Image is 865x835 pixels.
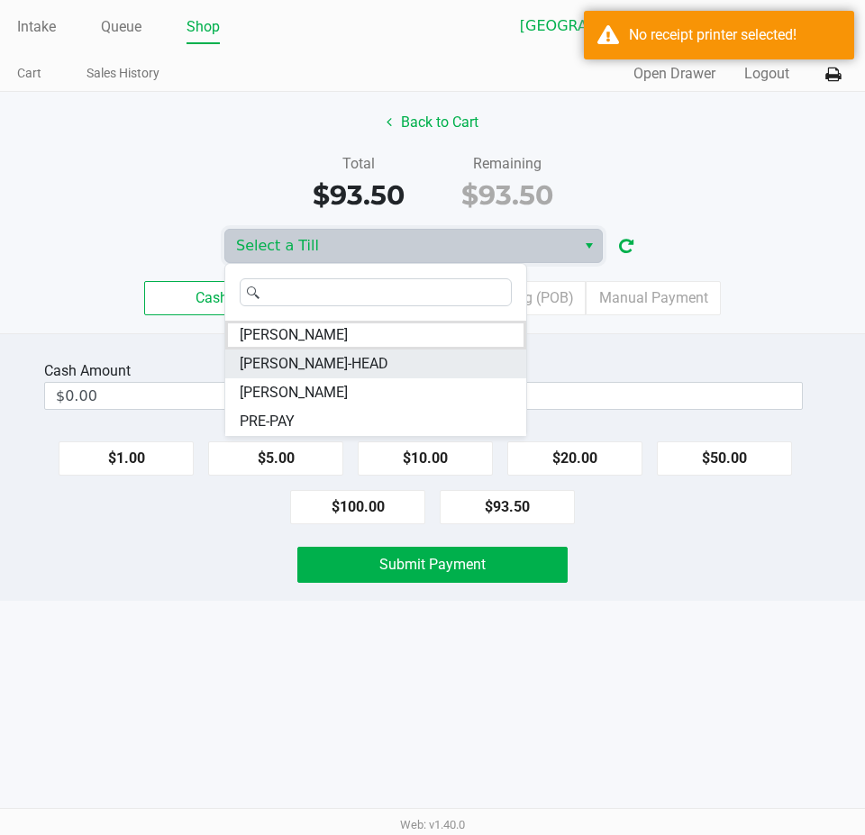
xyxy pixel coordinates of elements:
[440,490,575,524] button: $93.50
[144,281,279,315] label: Cash
[44,360,138,382] div: Cash Amount
[240,353,388,375] span: [PERSON_NAME]-HEAD
[236,235,565,257] span: Select a Till
[240,382,348,404] span: [PERSON_NAME]
[187,14,220,40] a: Shop
[576,230,602,262] button: Select
[297,153,419,175] div: Total
[101,14,141,40] a: Queue
[86,62,159,85] a: Sales History
[375,105,490,140] button: Back to Cart
[657,441,792,476] button: $50.00
[586,281,721,315] label: Manual Payment
[297,175,419,215] div: $93.50
[240,411,295,432] span: PRE-PAY
[297,547,568,583] button: Submit Payment
[17,62,41,85] a: Cart
[633,63,715,85] button: Open Drawer
[379,556,486,573] span: Submit Payment
[290,490,425,524] button: $100.00
[520,15,696,37] span: [GEOGRAPHIC_DATA][PERSON_NAME]
[706,10,733,42] button: Select
[507,441,642,476] button: $20.00
[17,14,56,40] a: Intake
[358,441,493,476] button: $10.00
[208,441,343,476] button: $5.00
[446,175,568,215] div: $93.50
[446,153,568,175] div: Remaining
[59,441,194,476] button: $1.00
[629,24,841,46] div: No receipt printer selected!
[400,818,465,831] span: Web: v1.40.0
[744,63,789,85] button: Logout
[240,324,348,346] span: [PERSON_NAME]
